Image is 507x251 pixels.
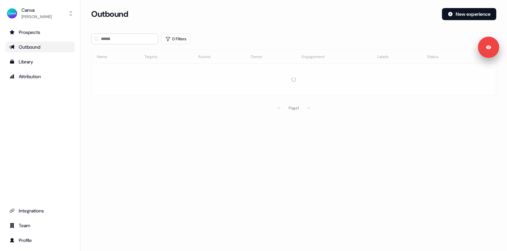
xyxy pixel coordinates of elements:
a: Go to attribution [5,71,75,82]
div: Attribution [9,73,71,80]
div: [PERSON_NAME] [21,13,52,20]
div: Library [9,58,71,65]
button: New experience [442,8,496,20]
button: 0 Filters [161,34,191,44]
h3: Outbound [91,9,128,19]
a: Go to outbound experience [5,42,75,52]
a: Go to profile [5,235,75,246]
div: Prospects [9,29,71,36]
div: Team [9,222,71,229]
button: Canva[PERSON_NAME] [5,5,75,21]
a: Go to templates [5,56,75,67]
a: Go to team [5,220,75,231]
div: Outbound [9,44,71,50]
div: Integrations [9,207,71,214]
div: Canva [21,7,52,13]
a: Go to prospects [5,27,75,38]
a: Go to integrations [5,205,75,216]
div: Profile [9,237,71,244]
